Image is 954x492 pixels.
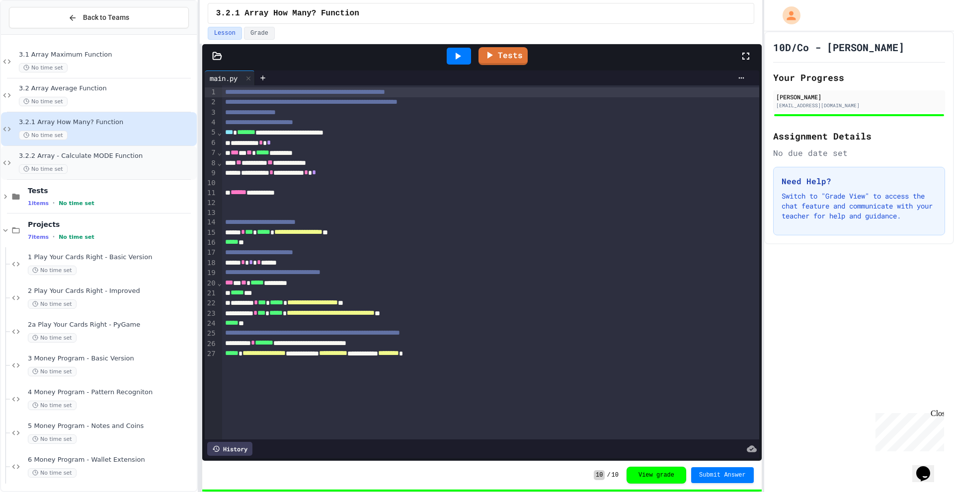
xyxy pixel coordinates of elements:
[28,401,77,410] span: No time set
[205,258,217,268] div: 18
[205,148,217,158] div: 7
[19,118,195,127] span: 3.2.1 Array How Many? Function
[28,234,49,240] span: 7 items
[28,367,77,376] span: No time set
[205,279,217,288] div: 20
[699,471,746,479] span: Submit Answer
[205,118,217,128] div: 4
[478,47,528,65] a: Tests
[612,471,619,479] span: 10
[19,63,68,72] span: No time set
[59,234,94,240] span: No time set
[205,70,255,85] div: main.py
[244,27,275,40] button: Grade
[28,287,195,295] span: 2 Play Your Cards Right - Improved
[53,199,55,207] span: •
[28,354,195,363] span: 3 Money Program - Basic Version
[205,128,217,138] div: 5
[19,131,68,140] span: No time set
[9,7,189,28] button: Back to Teams
[83,12,129,23] span: Back to Teams
[627,467,686,484] button: View grade
[217,159,222,167] span: Fold line
[53,233,55,241] span: •
[205,339,217,349] div: 26
[28,186,195,195] span: Tests
[28,220,195,229] span: Projects
[205,238,217,248] div: 16
[28,422,195,430] span: 5 Money Program - Notes and Coins
[217,279,222,287] span: Fold line
[205,73,242,83] div: main.py
[205,349,217,359] div: 27
[776,92,942,101] div: [PERSON_NAME]
[205,309,217,319] div: 23
[216,7,359,19] span: 3.2.1 Array How Many? Function
[59,200,94,207] span: No time set
[217,148,222,156] span: Fold line
[205,168,217,178] div: 9
[28,388,195,397] span: 4 Money Program - Pattern Recogniton
[28,434,77,444] span: No time set
[205,178,217,188] div: 10
[205,208,217,218] div: 13
[205,138,217,148] div: 6
[205,158,217,168] div: 8
[205,319,217,329] div: 24
[872,409,944,451] iframe: chat widget
[217,129,222,137] span: Fold line
[773,147,945,159] div: No due date set
[28,200,49,207] span: 1 items
[28,253,195,262] span: 1 Play Your Cards Right - Basic Version
[776,102,942,109] div: [EMAIL_ADDRESS][DOMAIN_NAME]
[772,4,803,27] div: My Account
[691,467,754,483] button: Submit Answer
[607,471,610,479] span: /
[205,97,217,107] div: 2
[19,84,195,93] span: 3.2 Array Average Function
[782,191,937,221] p: Switch to "Grade View" to access the chat feature and communicate with your teacher for help and ...
[773,129,945,143] h2: Assignment Details
[205,228,217,238] div: 15
[773,40,904,54] h1: 10D/Co - [PERSON_NAME]
[205,87,217,97] div: 1
[28,266,77,275] span: No time set
[19,164,68,174] span: No time set
[773,70,945,84] h2: Your Progress
[205,298,217,308] div: 22
[205,188,217,198] div: 11
[4,4,69,63] div: Chat with us now!Close
[912,452,944,482] iframe: chat widget
[19,51,195,59] span: 3.1 Array Maximum Function
[205,288,217,298] div: 21
[19,97,68,106] span: No time set
[782,175,937,187] h3: Need Help?
[28,333,77,343] span: No time set
[205,198,217,208] div: 12
[205,217,217,227] div: 14
[28,456,195,464] span: 6 Money Program - Wallet Extension
[205,108,217,118] div: 3
[28,468,77,478] span: No time set
[28,299,77,309] span: No time set
[205,268,217,278] div: 19
[28,321,195,329] span: 2a Play Your Cards Right - PyGame
[19,152,195,160] span: 3.2.2 Array - Calculate MODE Function
[594,470,605,480] span: 10
[205,248,217,258] div: 17
[205,329,217,339] div: 25
[208,27,242,40] button: Lesson
[207,442,252,456] div: History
